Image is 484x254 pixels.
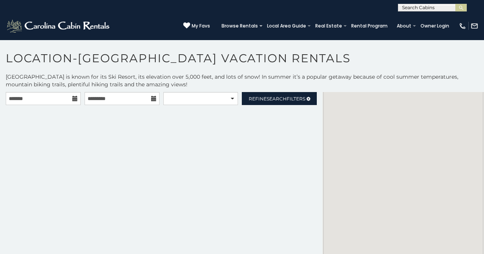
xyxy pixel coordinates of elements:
[459,22,466,30] img: phone-regular-white.png
[347,21,391,31] a: Rental Program
[417,21,453,31] a: Owner Login
[249,96,305,102] span: Refine Filters
[192,23,210,29] span: My Favs
[267,96,287,102] span: Search
[183,22,210,30] a: My Favs
[6,18,112,34] img: White-1-2.png
[311,21,346,31] a: Real Estate
[263,21,310,31] a: Local Area Guide
[471,22,478,30] img: mail-regular-white.png
[393,21,415,31] a: About
[242,92,317,105] a: RefineSearchFilters
[218,21,262,31] a: Browse Rentals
